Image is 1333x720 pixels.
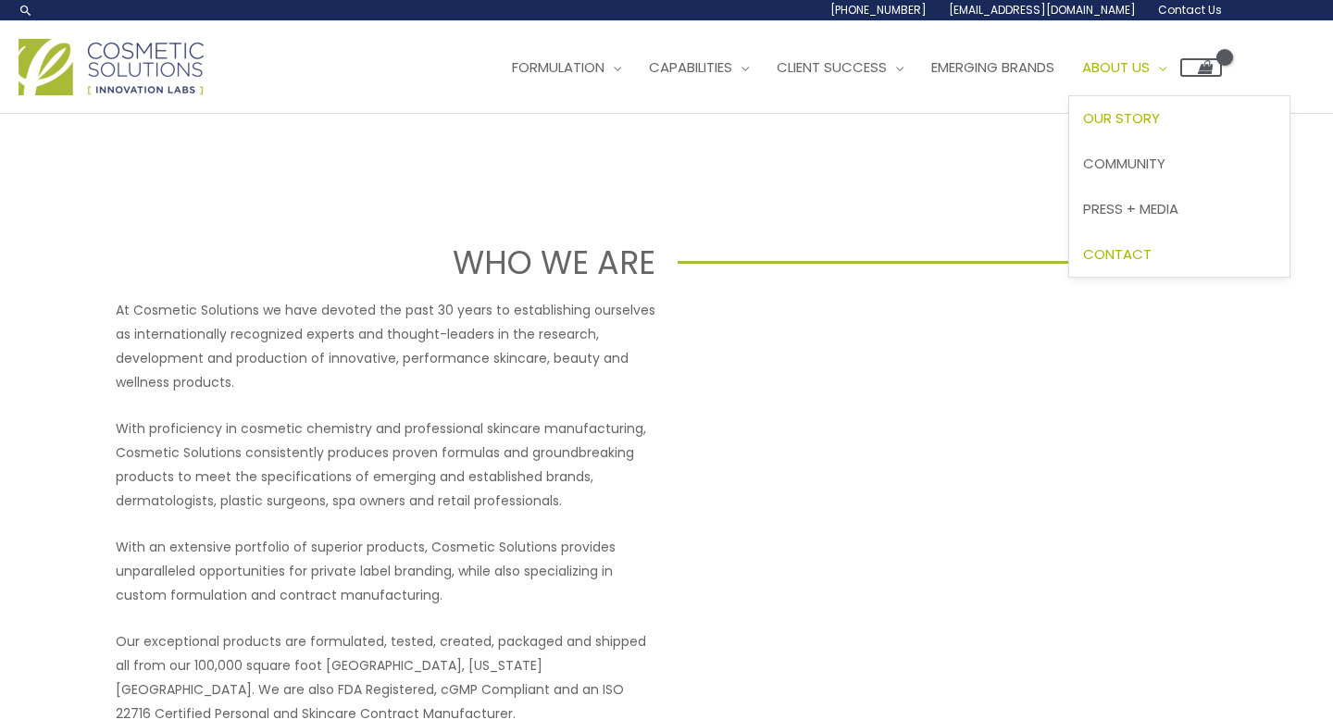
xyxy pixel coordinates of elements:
iframe: Get to know Cosmetic Solutions Private Label Skin Care [678,298,1217,602]
span: [PHONE_NUMBER] [830,2,927,18]
p: At Cosmetic Solutions we have devoted the past 30 years to establishing ourselves as internationa... [116,298,655,394]
span: Capabilities [649,57,732,77]
a: Search icon link [19,3,33,18]
a: Contact [1069,231,1289,277]
span: Press + Media [1083,199,1178,218]
h1: WHO WE ARE [93,240,656,285]
span: [EMAIL_ADDRESS][DOMAIN_NAME] [949,2,1136,18]
span: Contact Us [1158,2,1222,18]
a: Emerging Brands [917,40,1068,95]
span: Formulation [512,57,604,77]
span: Contact [1083,244,1152,264]
a: View Shopping Cart, empty [1180,58,1222,77]
span: Our Story [1083,108,1160,128]
nav: Site Navigation [484,40,1222,95]
a: Formulation [498,40,635,95]
span: Client Success [777,57,887,77]
a: About Us [1068,40,1180,95]
a: Client Success [763,40,917,95]
span: Emerging Brands [931,57,1054,77]
p: With proficiency in cosmetic chemistry and professional skincare manufacturing, Cosmetic Solution... [116,416,655,513]
a: Press + Media [1069,186,1289,231]
a: Community [1069,142,1289,187]
a: Our Story [1069,96,1289,142]
img: Cosmetic Solutions Logo [19,39,204,95]
span: Community [1083,154,1165,173]
span: About Us [1082,57,1150,77]
p: With an extensive portfolio of superior products, Cosmetic Solutions provides unparalleled opport... [116,535,655,607]
a: Capabilities [635,40,763,95]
